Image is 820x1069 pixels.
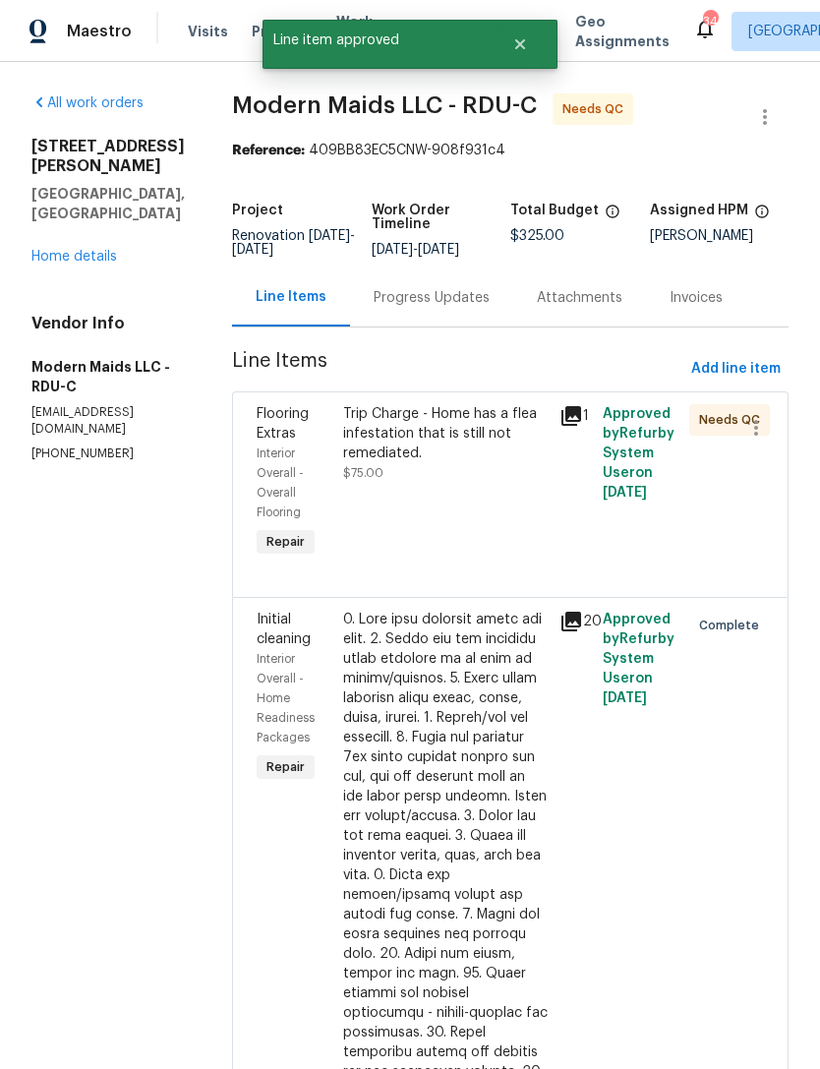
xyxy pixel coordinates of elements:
[418,243,459,257] span: [DATE]
[650,204,748,217] h5: Assigned HPM
[31,184,185,223] h5: [GEOGRAPHIC_DATA], [GEOGRAPHIC_DATA]
[603,691,647,705] span: [DATE]
[343,404,548,463] div: Trip Charge - Home has a flea infestation that is still not remediated.
[510,229,564,243] span: $325.00
[257,447,304,518] span: Interior Overall - Overall Flooring
[257,613,311,646] span: Initial cleaning
[336,12,386,51] span: Work Orders
[603,407,674,500] span: Approved by Refurby System User on
[699,616,767,635] span: Complete
[31,96,144,110] a: All work orders
[31,404,185,438] p: [EMAIL_ADDRESS][DOMAIN_NAME]
[232,144,305,157] b: Reference:
[232,243,273,257] span: [DATE]
[256,287,326,307] div: Line Items
[374,288,490,308] div: Progress Updates
[603,613,674,705] span: Approved by Refurby System User on
[343,467,383,479] span: $75.00
[603,486,647,500] span: [DATE]
[257,653,315,743] span: Interior Overall - Home Readiness Packages
[562,99,631,119] span: Needs QC
[31,445,185,462] p: [PHONE_NUMBER]
[31,250,117,264] a: Home details
[232,141,789,160] div: 409BB83EC5CNW-908f931c4
[575,12,670,51] span: Geo Assignments
[31,357,185,396] h5: Modern Maids LLC - RDU-C
[372,243,413,257] span: [DATE]
[699,410,768,430] span: Needs QC
[232,204,283,217] h5: Project
[488,25,553,64] button: Close
[650,229,790,243] div: [PERSON_NAME]
[232,229,355,257] span: -
[257,407,309,441] span: Flooring Extras
[559,404,591,428] div: 1
[263,20,488,61] span: Line item approved
[232,93,537,117] span: Modern Maids LLC - RDU-C
[510,204,599,217] h5: Total Budget
[537,288,622,308] div: Attachments
[372,243,459,257] span: -
[259,757,313,777] span: Repair
[559,610,591,633] div: 20
[309,229,350,243] span: [DATE]
[605,204,620,229] span: The total cost of line items that have been proposed by Opendoor. This sum includes line items th...
[754,204,770,229] span: The hpm assigned to this work order.
[372,204,511,231] h5: Work Order Timeline
[67,22,132,41] span: Maestro
[703,12,717,31] div: 34
[691,357,781,382] span: Add line item
[188,22,228,41] span: Visits
[31,314,185,333] h4: Vendor Info
[31,137,185,176] h2: [STREET_ADDRESS][PERSON_NAME]
[683,351,789,387] button: Add line item
[259,532,313,552] span: Repair
[232,351,683,387] span: Line Items
[670,288,723,308] div: Invoices
[232,229,355,257] span: Renovation
[252,22,313,41] span: Projects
